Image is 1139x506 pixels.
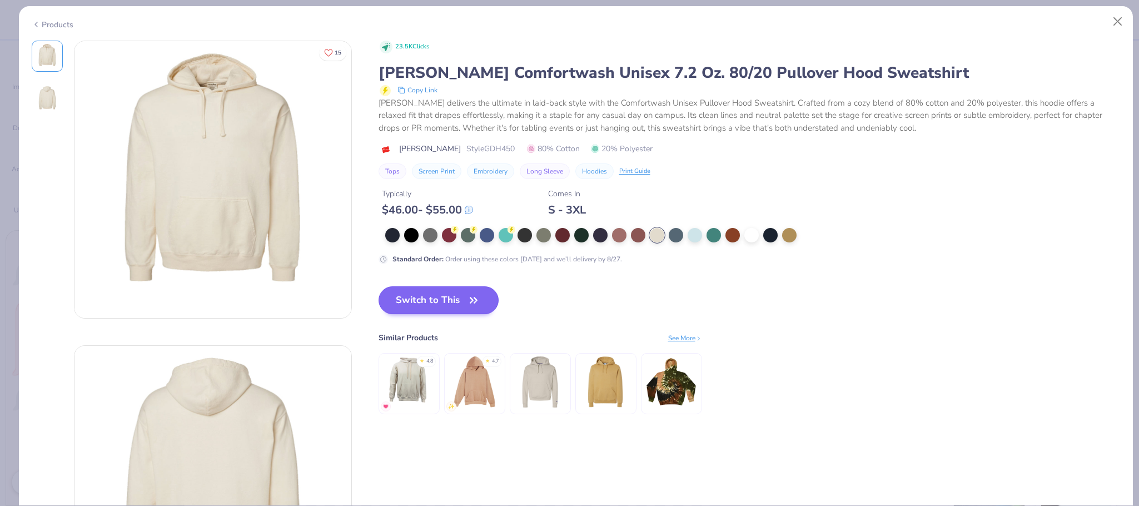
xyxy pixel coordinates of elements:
div: [PERSON_NAME] Comfortwash Unisex 7.2 Oz. 80/20 Pullover Hood Sweatshirt [379,62,1121,83]
button: Switch to This [379,286,499,314]
button: Embroidery [467,163,514,179]
div: ★ [420,358,424,362]
div: Typically [382,188,473,200]
div: S - 3XL [548,203,586,217]
button: Like [319,44,346,61]
div: [PERSON_NAME] delivers the ultimate in laid-back style with the Comfortwash Unisex Pullover Hood ... [379,97,1121,135]
div: See More [668,333,702,343]
img: MostFav.gif [382,403,389,410]
span: 80% Cotton [527,143,580,155]
img: Lane Seven Unisex Urban Pullover Hooded Sweatshirt [448,355,501,408]
button: Long Sleeve [520,163,570,179]
button: Hoodies [575,163,614,179]
span: 20% Polyester [591,143,653,155]
div: Similar Products [379,332,438,344]
div: $ 46.00 - $ 55.00 [382,203,473,217]
img: newest.gif [448,403,455,410]
img: Champion Ladies' PowerBlend Relaxed Hooded Sweatshirt [514,355,566,408]
span: [PERSON_NAME] [399,143,461,155]
button: Close [1107,11,1128,32]
span: Style GDH450 [466,143,515,155]
div: Print Guide [619,167,650,176]
button: copy to clipboard [394,83,441,97]
img: Front [74,41,351,318]
div: 4.7 [492,358,499,365]
img: Back [34,85,61,112]
div: Comes In [548,188,586,200]
img: Front [34,43,61,70]
button: Screen Print [412,163,461,179]
div: 4.8 [426,358,433,365]
img: brand logo [379,145,394,154]
img: Colortone Tie Dye Hoodie [645,355,698,408]
span: 23.5K Clicks [395,42,429,52]
img: Fresh Prints Irving Hoodie [382,355,435,408]
button: Tops [379,163,406,179]
strong: Standard Order : [392,255,444,264]
div: Products [32,19,73,31]
span: 15 [335,50,341,56]
img: Russell Athletic Russell Athletic Unisex Dri-Power® Hooded Sweatshirt [579,355,632,408]
div: ★ [485,358,490,362]
div: Order using these colors [DATE] and we’ll delivery by 8/27. [392,254,622,264]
